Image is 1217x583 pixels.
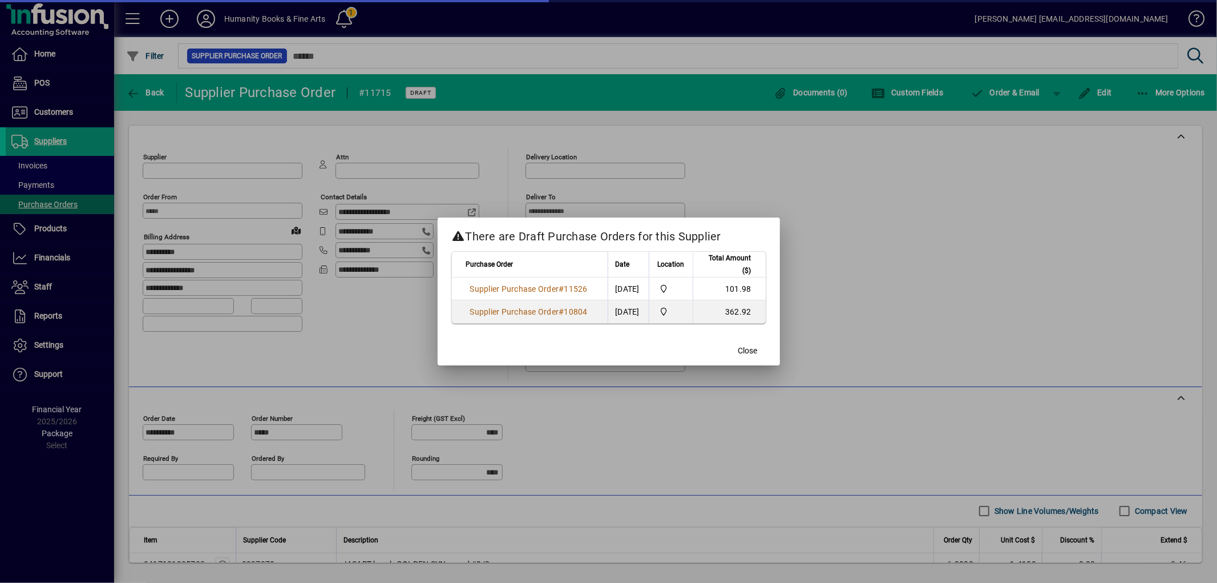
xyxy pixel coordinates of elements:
td: 362.92 [693,300,766,323]
h2: There are Draft Purchase Orders for this Supplier [438,218,780,251]
span: # [559,284,564,293]
span: Supplier Purchase Order [470,307,559,316]
span: # [559,307,564,316]
td: [DATE] [608,300,649,323]
span: 11526 [564,284,588,293]
span: Close [738,345,758,357]
a: Supplier Purchase Order#11526 [466,283,592,295]
span: Humanity Books & Fine Art Supplies [656,305,686,318]
td: [DATE] [608,278,649,300]
span: Date [615,258,629,271]
span: Location [657,258,684,271]
span: 10804 [564,307,588,316]
button: Close [730,340,766,361]
span: Supplier Purchase Order [470,284,559,293]
span: Total Amount ($) [700,252,751,277]
td: 101.98 [693,278,766,300]
span: Humanity Books & Fine Art Supplies [656,283,686,295]
span: Purchase Order [466,258,514,271]
a: Supplier Purchase Order#10804 [466,305,592,318]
